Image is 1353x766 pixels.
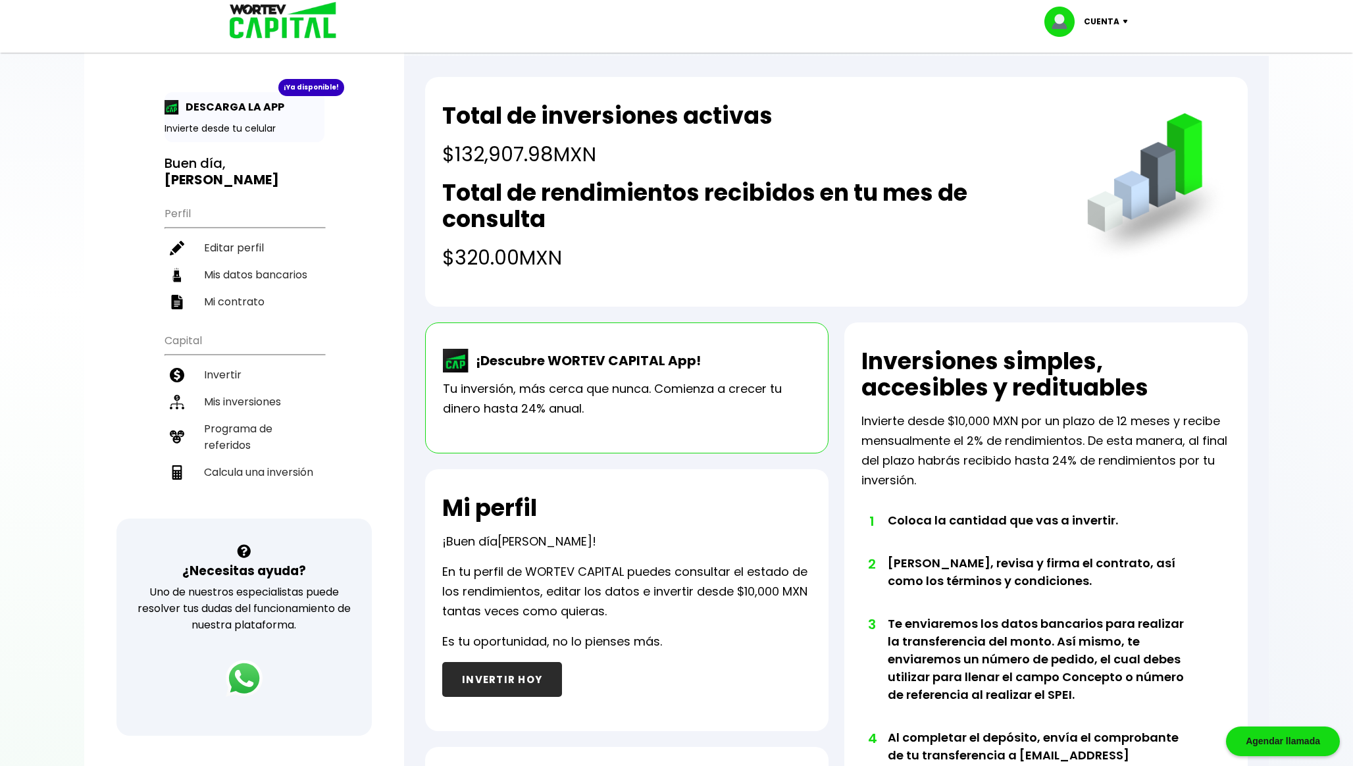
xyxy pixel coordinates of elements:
h3: ¿Necesitas ayuda? [182,561,306,580]
span: [PERSON_NAME] [498,533,592,549]
img: editar-icon.952d3147.svg [170,241,184,255]
img: inversiones-icon.6695dc30.svg [170,395,184,409]
span: 1 [868,511,875,531]
span: 4 [868,728,875,748]
b: [PERSON_NAME] [165,170,279,189]
li: Coloca la cantidad que vas a invertir. [888,511,1194,554]
img: profile-image [1044,7,1084,37]
h2: Total de rendimientos recibidos en tu mes de consulta [442,180,1060,232]
p: Tu inversión, más cerca que nunca. Comienza a crecer tu dinero hasta 24% anual. [443,379,811,419]
img: calculadora-icon.17d418c4.svg [170,465,184,480]
h4: $320.00 MXN [442,243,1060,272]
a: Mis inversiones [165,388,324,415]
div: Agendar llamada [1226,727,1340,756]
img: app-icon [165,100,179,115]
img: grafica.516fef24.png [1081,113,1231,263]
p: Cuenta [1084,12,1119,32]
a: Invertir [165,361,324,388]
div: ¡Ya disponible! [278,79,344,96]
img: contrato-icon.f2db500c.svg [170,295,184,309]
span: 2 [868,554,875,574]
ul: Perfil [165,199,324,315]
img: datos-icon.10cf9172.svg [170,268,184,282]
a: Mis datos bancarios [165,261,324,288]
p: Uno de nuestros especialistas puede resolver tus dudas del funcionamiento de nuestra plataforma. [134,584,355,633]
button: INVERTIR HOY [442,662,562,697]
a: Editar perfil [165,234,324,261]
h2: Total de inversiones activas [442,103,773,129]
h2: Inversiones simples, accesibles y redituables [861,348,1231,401]
img: wortev-capital-app-icon [443,349,469,372]
p: Invierte desde $10,000 MXN por un plazo de 12 meses y recibe mensualmente el 2% de rendimientos. ... [861,411,1231,490]
p: Es tu oportunidad, no lo pienses más. [442,632,662,651]
img: logos_whatsapp-icon.242b2217.svg [226,660,263,697]
a: Programa de referidos [165,415,324,459]
img: recomiendanos-icon.9b8e9327.svg [170,430,184,444]
p: ¡Buen día ! [442,532,596,551]
p: DESCARGA LA APP [179,99,284,115]
img: invertir-icon.b3b967d7.svg [170,368,184,382]
img: icon-down [1119,20,1137,24]
a: Calcula una inversión [165,459,324,486]
h4: $132,907.98 MXN [442,140,773,169]
a: Mi contrato [165,288,324,315]
p: ¡Descubre WORTEV CAPITAL App! [469,351,701,370]
li: Te enviaremos los datos bancarios para realizar la transferencia del monto. Así mismo, te enviare... [888,615,1194,728]
li: [PERSON_NAME], revisa y firma el contrato, así como los términos y condiciones. [888,554,1194,615]
h3: Buen día, [165,155,324,188]
h2: Mi perfil [442,495,537,521]
span: 3 [868,615,875,634]
p: Invierte desde tu celular [165,122,324,136]
ul: Capital [165,326,324,519]
p: En tu perfil de WORTEV CAPITAL puedes consultar el estado de los rendimientos, editar los datos e... [442,562,811,621]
